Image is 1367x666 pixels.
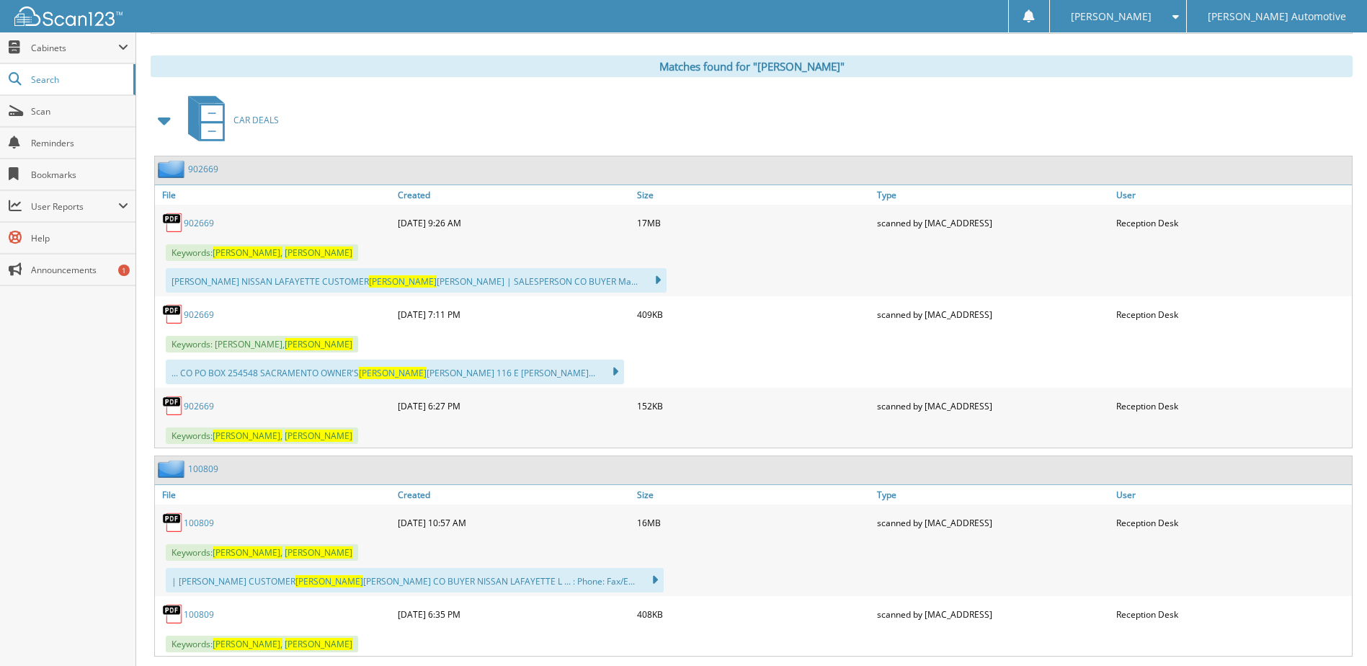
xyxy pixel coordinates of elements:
[1208,12,1346,21] span: [PERSON_NAME] Automotive
[633,208,873,237] div: 17MB
[1113,508,1352,537] div: Reception Desk
[633,485,873,505] a: Size
[285,338,352,350] span: [PERSON_NAME]
[166,336,358,352] span: Keywords: [PERSON_NAME],
[155,485,394,505] a: File
[873,600,1113,629] div: scanned by [MAC_ADDRESS]
[213,247,282,259] span: [PERSON_NAME],
[285,430,352,442] span: [PERSON_NAME]
[31,74,126,86] span: Search
[394,185,633,205] a: Created
[285,546,352,559] span: [PERSON_NAME]
[1113,185,1352,205] a: User
[166,544,358,561] span: Keywords:
[873,508,1113,537] div: scanned by [MAC_ADDRESS]
[394,391,633,420] div: [DATE] 6:27 PM
[394,508,633,537] div: [DATE] 10:57 AM
[162,212,184,234] img: PDF.png
[873,485,1113,505] a: Type
[162,303,184,325] img: PDF.png
[1113,600,1352,629] div: Reception Desk
[31,232,128,244] span: Help
[155,185,394,205] a: File
[162,603,184,625] img: PDF.png
[1295,597,1367,666] iframe: Chat Widget
[873,300,1113,329] div: scanned by [MAC_ADDRESS]
[285,247,352,259] span: [PERSON_NAME]
[213,546,282,559] span: [PERSON_NAME],
[31,105,128,117] span: Scan
[31,137,128,149] span: Reminders
[633,508,873,537] div: 16MB
[1071,12,1152,21] span: [PERSON_NAME]
[1113,391,1352,420] div: Reception Desk
[1113,485,1352,505] a: User
[166,636,358,652] span: Keywords:
[31,264,128,276] span: Announcements
[151,55,1353,77] div: Matches found for "[PERSON_NAME]"
[1113,208,1352,237] div: Reception Desk
[285,638,352,650] span: [PERSON_NAME]
[162,395,184,417] img: PDF.png
[31,42,118,54] span: Cabinets
[31,200,118,213] span: User Reports
[233,114,279,126] span: CAR DEALS
[369,275,437,288] span: [PERSON_NAME]
[166,244,358,261] span: Keywords:
[633,185,873,205] a: Size
[213,638,282,650] span: [PERSON_NAME],
[179,92,279,148] a: CAR DEALS
[31,169,128,181] span: Bookmarks
[394,600,633,629] div: [DATE] 6:35 PM
[166,268,667,293] div: [PERSON_NAME] NISSAN LAFAYETTE CUSTOMER [PERSON_NAME] | SALESPERSON CO BUYER Ma...
[633,300,873,329] div: 409KB
[184,517,214,529] a: 100809
[166,360,624,384] div: ... CO PO BOX 254548 SACRAMENTO OWNER'S [PERSON_NAME] 116 E [PERSON_NAME]...
[1113,300,1352,329] div: Reception Desk
[118,265,130,276] div: 1
[14,6,123,26] img: scan123-logo-white.svg
[162,512,184,533] img: PDF.png
[873,208,1113,237] div: scanned by [MAC_ADDRESS]
[184,308,214,321] a: 902669
[873,391,1113,420] div: scanned by [MAC_ADDRESS]
[633,600,873,629] div: 408KB
[394,485,633,505] a: Created
[295,575,363,587] span: [PERSON_NAME]
[359,367,427,379] span: [PERSON_NAME]
[166,568,664,592] div: | [PERSON_NAME] CUSTOMER [PERSON_NAME] CO BUYER NISSAN LAFAYETTE L ... : Phone: Fax/E...
[213,430,282,442] span: [PERSON_NAME],
[873,185,1113,205] a: Type
[188,463,218,475] a: 100809
[394,300,633,329] div: [DATE] 7:11 PM
[184,400,214,412] a: 902669
[394,208,633,237] div: [DATE] 9:26 AM
[166,427,358,444] span: Keywords:
[184,608,214,621] a: 100809
[158,160,188,178] img: folder2.png
[633,391,873,420] div: 152KB
[184,217,214,229] a: 902669
[158,460,188,478] img: folder2.png
[188,163,218,175] a: 902669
